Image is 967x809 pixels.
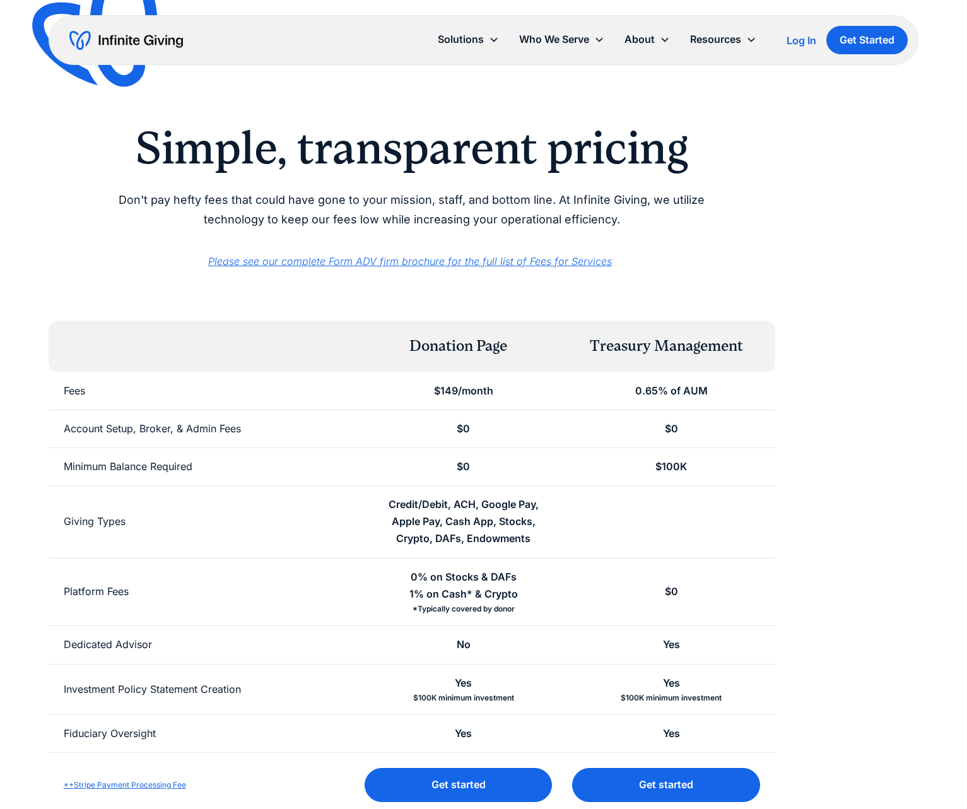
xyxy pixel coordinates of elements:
[64,780,186,789] a: *+Stripe Payment Processing Fee
[89,191,735,229] p: Don't pay hefty fees that could have gone to your mission, staff, and bottom line. At Infinite Gi...
[64,681,241,698] div: Investment Policy Statement Creation
[690,31,741,48] div: Resources
[457,636,471,653] div: No
[89,121,735,175] h2: Simple, transparent pricing
[365,768,552,801] a: Get started
[455,725,472,742] div: Yes
[509,26,614,53] div: Who We Serve
[655,458,687,475] div: $100K
[64,382,85,399] div: Fees
[826,26,908,54] a: Get Started
[663,725,680,742] div: Yes
[663,636,680,653] div: Yes
[438,31,484,48] div: Solutions
[64,725,156,742] div: Fiduciary Oversight
[624,31,655,48] div: About
[64,583,129,600] div: Platform Fees
[663,675,680,692] div: Yes
[409,336,507,357] div: Donation Page
[590,336,743,357] div: Treasury Management
[409,569,518,603] div: 0% on Stocks & DAFs 1% on Cash* & Crypto
[69,30,183,50] a: home
[455,675,472,692] div: Yes
[519,31,589,48] div: Who We Serve
[787,33,816,48] a: Log In
[614,26,680,53] div: About
[434,382,493,399] div: $149/month
[635,382,708,399] div: 0.65% of AUM
[665,583,678,600] div: $0
[787,35,816,45] div: Log In
[457,458,470,475] div: $0
[413,692,514,704] div: $100K minimum investment
[572,768,759,801] a: Get started
[375,496,552,548] div: Credit/Debit, ACH, Google Pay, Apple Pay, Cash App, Stocks, Crypto, DAFs, Endowments
[64,420,241,437] div: Account Setup, Broker, & Admin Fees
[64,458,192,475] div: Minimum Balance Required
[64,513,126,530] div: Giving Types
[428,26,509,53] div: Solutions
[413,603,515,615] div: *Typically covered by donor
[64,636,152,653] div: Dedicated Advisor
[680,26,766,53] div: Resources
[457,420,470,437] div: $0
[208,255,612,268] a: Please see our complete Form ADV firm brochure for the full list of Fees for Services
[621,692,722,704] div: $100K minimum investment
[665,420,678,437] div: $0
